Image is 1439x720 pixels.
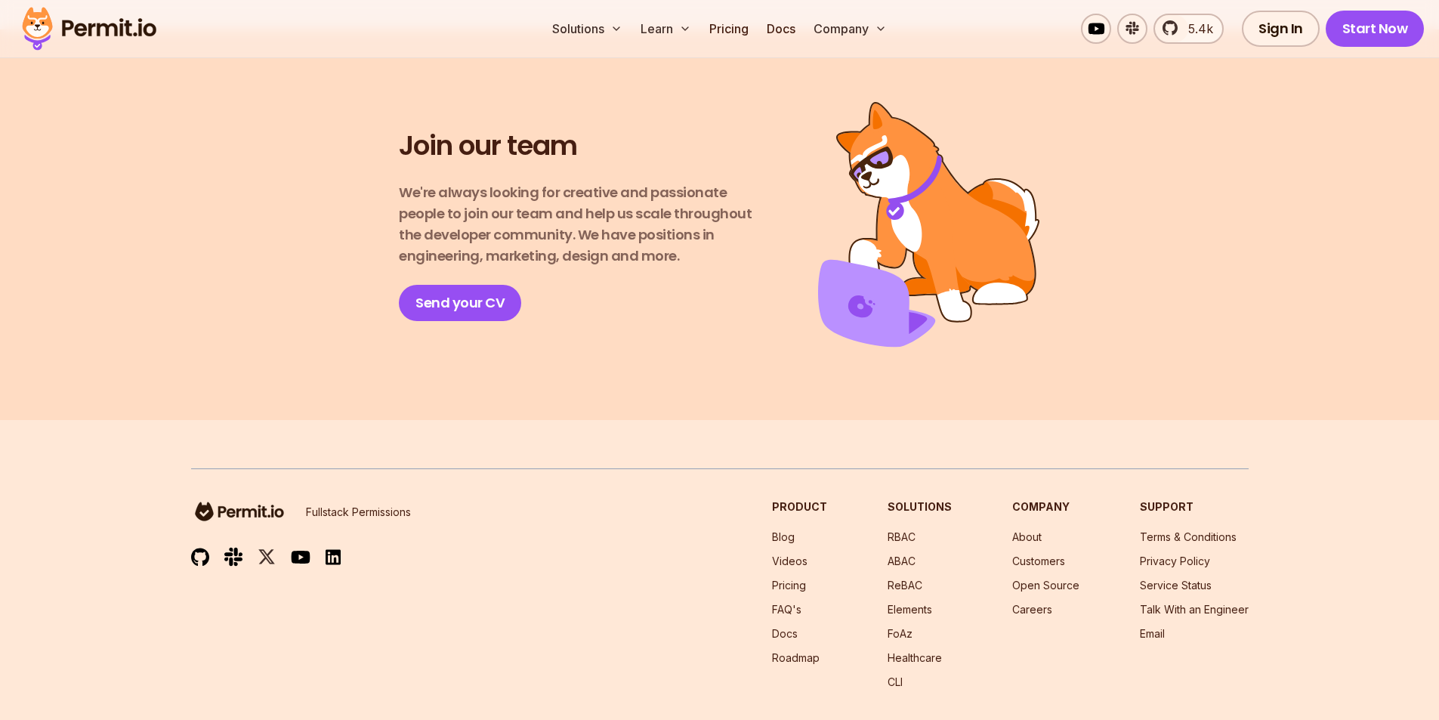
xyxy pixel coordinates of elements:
[1012,555,1065,567] a: Customers
[635,14,697,44] button: Learn
[888,579,922,592] a: ReBAC
[888,555,916,567] a: ABAC
[546,14,628,44] button: Solutions
[191,548,209,567] img: github
[1012,579,1079,592] a: Open Source
[888,675,903,688] a: CLI
[1140,579,1212,592] a: Service Status
[15,3,163,54] img: Permit logo
[399,285,521,321] a: Send your CV
[772,603,801,616] a: FAQ's
[888,499,952,515] h3: Solutions
[224,546,242,567] img: slack
[808,14,893,44] button: Company
[772,530,795,543] a: Blog
[1140,603,1249,616] a: Talk With an Engineer
[818,102,1040,348] img: Join us
[1140,530,1237,543] a: Terms & Conditions
[258,548,276,567] img: twitter
[1179,20,1213,38] span: 5.4k
[888,627,912,640] a: FoAz
[1140,627,1165,640] a: Email
[772,555,808,567] a: Videos
[399,182,765,267] p: We're always looking for creative and passionate people to join our team and help us scale throug...
[1012,530,1042,543] a: About
[1140,499,1249,515] h3: Support
[1242,11,1320,47] a: Sign In
[306,505,411,520] p: Fullstack Permissions
[761,14,801,44] a: Docs
[888,603,932,616] a: Elements
[1012,603,1052,616] a: Careers
[326,548,341,566] img: linkedin
[772,499,827,515] h3: Product
[772,651,820,664] a: Roadmap
[191,499,288,524] img: logo
[1153,14,1224,44] a: 5.4k
[291,548,310,566] img: youtube
[1140,555,1210,567] a: Privacy Policy
[1326,11,1425,47] a: Start Now
[888,530,916,543] a: RBAC
[703,14,755,44] a: Pricing
[399,128,577,164] h2: Join our team
[772,579,806,592] a: Pricing
[772,627,798,640] a: Docs
[888,651,942,664] a: Healthcare
[1012,499,1079,515] h3: Company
